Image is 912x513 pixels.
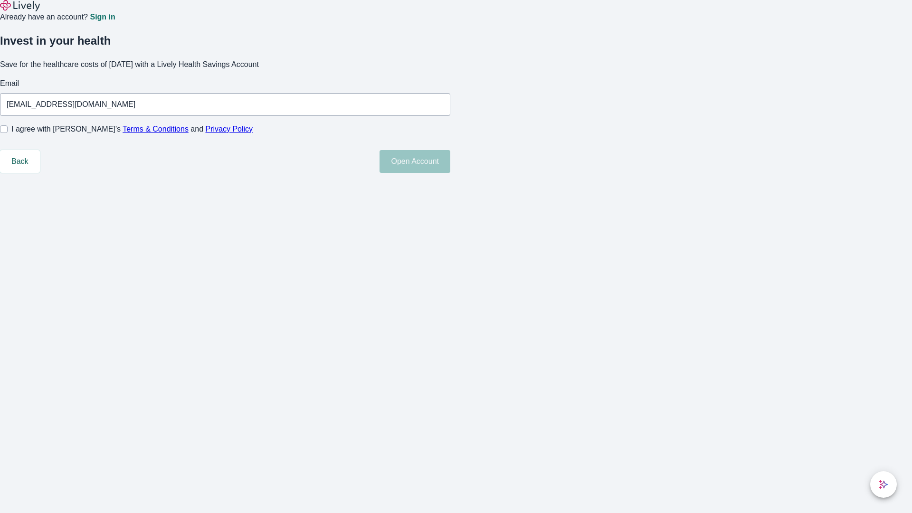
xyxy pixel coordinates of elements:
button: chat [870,471,897,498]
svg: Lively AI Assistant [879,480,888,489]
span: I agree with [PERSON_NAME]’s and [11,123,253,135]
a: Terms & Conditions [123,125,189,133]
a: Privacy Policy [206,125,253,133]
a: Sign in [90,13,115,21]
